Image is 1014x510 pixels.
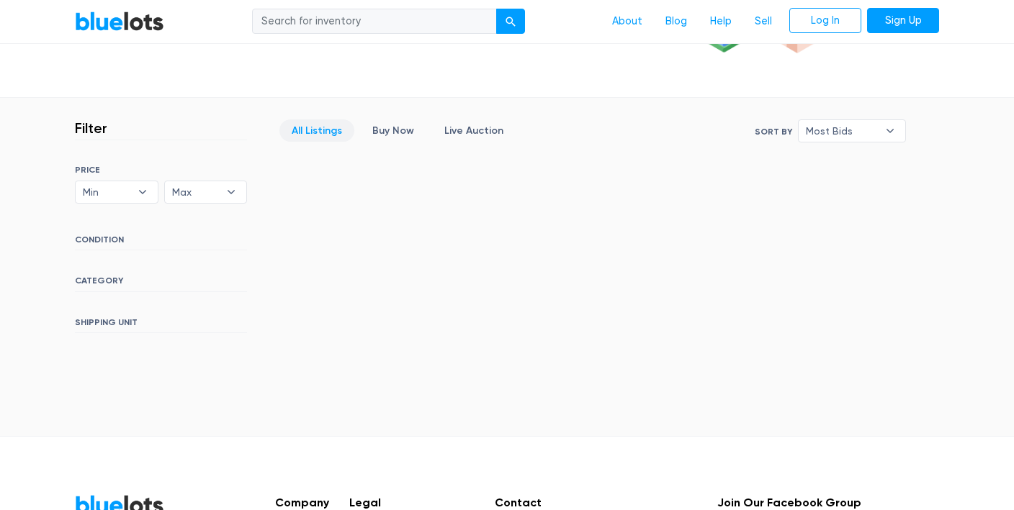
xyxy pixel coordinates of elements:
[495,496,697,509] h5: Contact
[75,11,164,32] a: BlueLots
[755,125,792,138] label: Sort By
[216,181,246,203] b: ▾
[75,276,247,291] h6: CATEGORY
[875,120,905,142] b: ▾
[127,181,158,203] b: ▾
[279,119,354,142] a: All Listings
[75,234,247,250] h6: CONDITION
[75,165,247,175] h6: PRICE
[75,317,247,333] h6: SHIPPING UNIT
[743,8,784,35] a: Sell
[75,119,107,137] h3: Filter
[867,8,939,34] a: Sign Up
[699,8,743,35] a: Help
[275,496,329,509] h5: Company
[717,496,861,509] h5: Join Our Facebook Group
[252,9,497,35] input: Search for inventory
[789,8,861,34] a: Log In
[83,181,130,203] span: Min
[360,119,426,142] a: Buy Now
[654,8,699,35] a: Blog
[601,8,654,35] a: About
[172,181,220,203] span: Max
[349,496,475,509] h5: Legal
[806,120,878,142] span: Most Bids
[432,119,516,142] a: Live Auction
